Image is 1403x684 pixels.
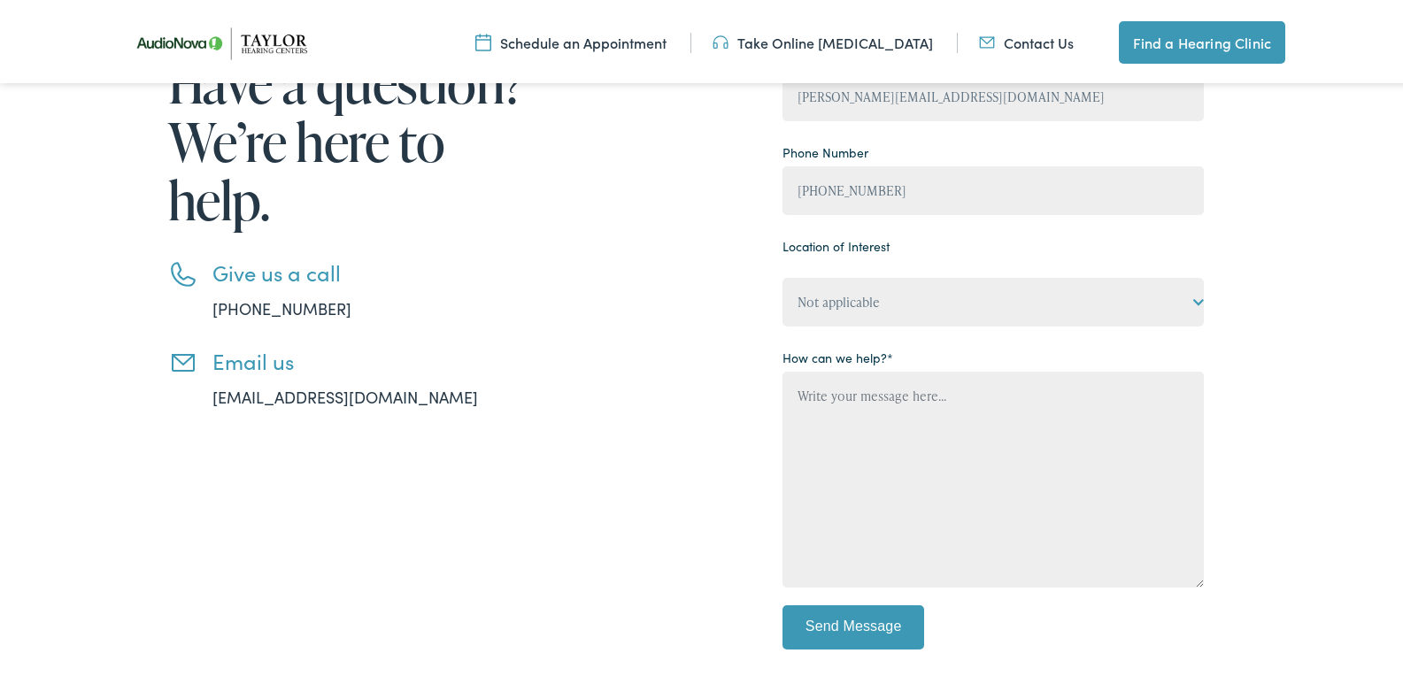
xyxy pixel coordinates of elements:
[782,140,868,158] label: Phone Number
[979,29,1074,49] a: Contact Us
[212,345,531,371] h3: Email us
[475,29,491,49] img: utility icon
[782,234,890,252] label: Location of Interest
[713,29,728,49] img: utility icon
[475,29,667,49] a: Schedule an Appointment
[979,29,995,49] img: utility icon
[782,345,893,364] label: How can we help?
[212,294,351,316] a: [PHONE_NUMBER]
[782,69,1204,118] input: example@gmail.com
[212,382,478,404] a: [EMAIL_ADDRESS][DOMAIN_NAME]
[782,163,1204,211] input: (XXX) XXX - XXXX
[713,29,933,49] a: Take Online [MEDICAL_DATA]
[212,257,531,282] h3: Give us a call
[1119,18,1285,60] a: Find a Hearing Clinic
[782,602,924,646] input: Send Message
